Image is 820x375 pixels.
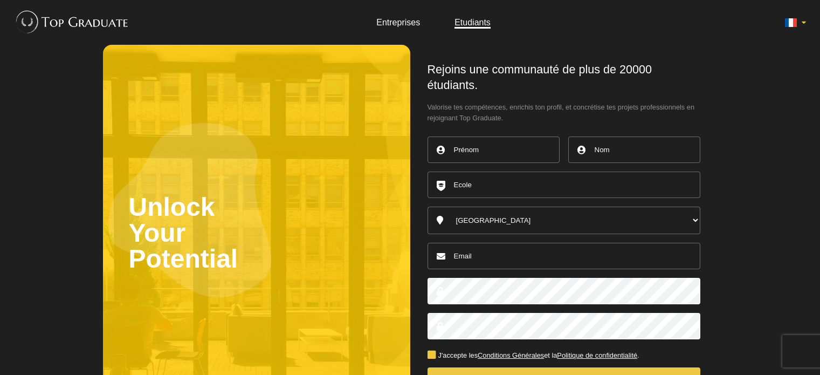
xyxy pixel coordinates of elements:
a: Entreprises [376,18,420,27]
input: Ecole [428,172,700,198]
span: Valorise tes compétences, enrichis ton profil, et concrétise tes projets professionnels en rejoig... [428,102,700,124]
a: Conditions Générales [478,351,544,359]
a: Etudiants [454,18,491,27]
input: Nom [568,137,700,163]
img: Top Graduate [11,5,129,38]
h1: Rejoins une communauté de plus de 20000 étudiants. [428,62,700,93]
input: Prénom [428,137,560,163]
label: J'accepte les et la . [428,352,639,359]
a: Politique de confidentialité [557,351,637,359]
input: Email [428,243,700,269]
